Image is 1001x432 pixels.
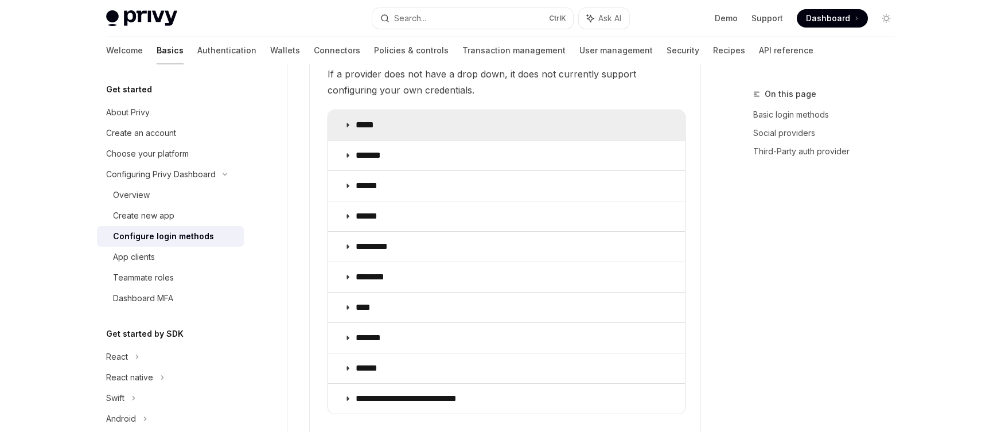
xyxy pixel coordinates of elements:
a: Demo [715,13,738,24]
button: Toggle dark mode [877,9,895,28]
a: Third-Party auth provider [753,142,905,161]
div: React [106,350,128,364]
a: Policies & controls [374,37,449,64]
span: Ctrl K [549,14,566,23]
button: Ask AI [579,8,629,29]
div: Dashboard MFA [113,291,173,305]
a: Teammate roles [97,267,244,288]
div: Configuring Privy Dashboard [106,168,216,181]
a: Support [751,13,783,24]
span: On this page [765,87,816,101]
a: Basics [157,37,184,64]
a: Recipes [713,37,745,64]
a: Configure login methods [97,226,244,247]
div: Search... [394,11,426,25]
a: Dashboard MFA [97,288,244,309]
a: Security [667,37,699,64]
div: Create an account [106,126,176,140]
a: Basic login methods [753,106,905,124]
a: Create an account [97,123,244,143]
a: About Privy [97,102,244,123]
a: API reference [759,37,813,64]
a: Authentication [197,37,256,64]
div: About Privy [106,106,150,119]
a: User management [579,37,653,64]
div: Choose your platform [106,147,189,161]
a: Overview [97,185,244,205]
a: Connectors [314,37,360,64]
button: Search...CtrlK [372,8,573,29]
a: Create new app [97,205,244,226]
span: Dashboard [806,13,850,24]
a: Wallets [270,37,300,64]
a: Welcome [106,37,143,64]
a: Transaction management [462,37,566,64]
div: Configure login methods [113,229,214,243]
a: App clients [97,247,244,267]
span: Ask AI [598,13,621,24]
div: App clients [113,250,155,264]
div: Android [106,412,136,426]
a: Dashboard [797,9,868,28]
span: If a provider does not have a drop down, it does not currently support configuring your own crede... [328,66,685,98]
div: Teammate roles [113,271,174,285]
div: Create new app [113,209,174,223]
div: Swift [106,391,124,405]
div: React native [106,371,153,384]
div: Overview [113,188,150,202]
h5: Get started by SDK [106,327,184,341]
img: light logo [106,10,177,26]
h5: Get started [106,83,152,96]
a: Social providers [753,124,905,142]
a: Choose your platform [97,143,244,164]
